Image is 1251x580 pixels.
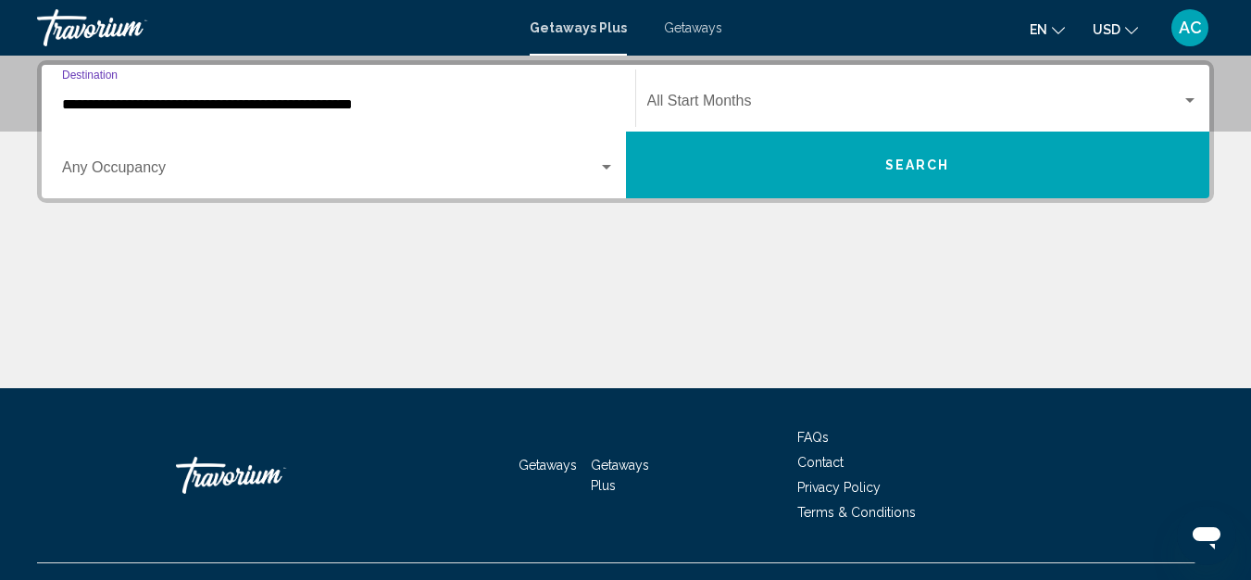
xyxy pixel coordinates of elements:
a: Getaways [519,458,577,473]
span: Search [885,158,950,173]
button: Search [626,132,1210,198]
a: Travorium [176,448,361,503]
button: Change currency [1093,16,1138,43]
span: AC [1179,19,1202,37]
button: User Menu [1166,8,1214,47]
a: Terms & Conditions [797,505,916,520]
div: Search widget [42,65,1209,198]
a: Getaways Plus [591,458,649,493]
span: USD [1093,22,1120,37]
button: Change language [1030,16,1065,43]
span: en [1030,22,1047,37]
a: Privacy Policy [797,480,881,495]
a: FAQs [797,430,829,445]
iframe: Button to launch messaging window [1177,506,1236,565]
a: Getaways [664,20,722,35]
a: Contact [797,455,844,470]
a: Getaways Plus [530,20,627,35]
a: Travorium [37,9,511,46]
